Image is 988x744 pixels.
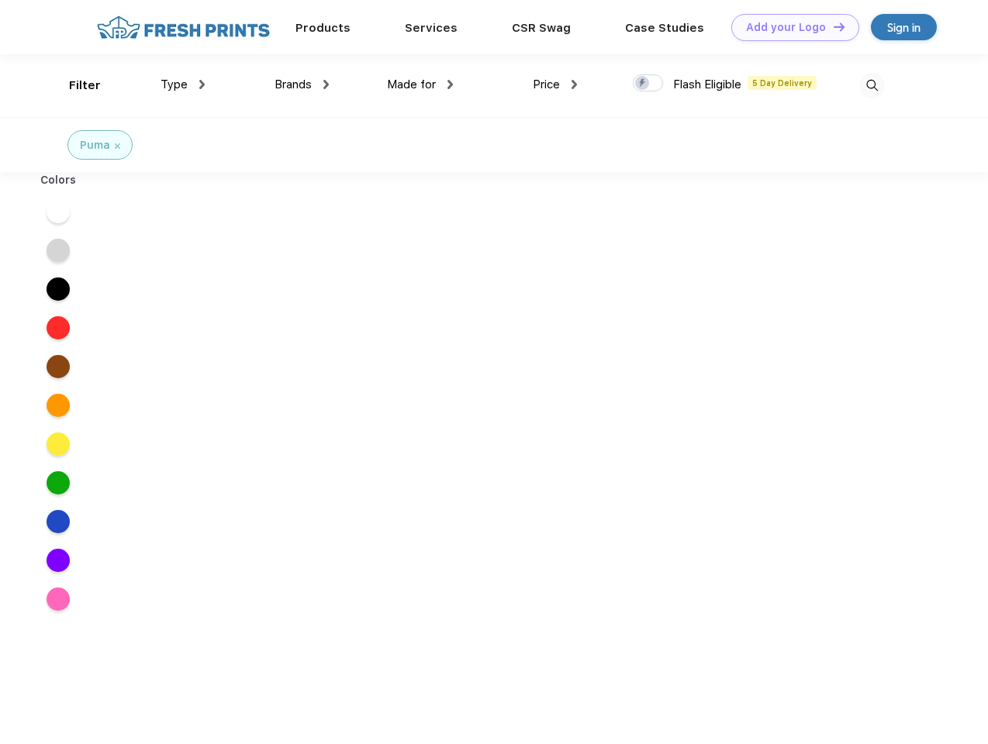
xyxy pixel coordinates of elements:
[199,80,205,89] img: dropdown.png
[405,21,458,35] a: Services
[887,19,921,36] div: Sign in
[834,22,845,31] img: DT
[275,77,312,91] span: Brands
[161,77,188,91] span: Type
[871,14,937,40] a: Sign in
[533,77,560,91] span: Price
[80,137,110,153] div: Puma
[746,21,826,34] div: Add your Logo
[748,76,817,90] span: 5 Day Delivery
[859,73,885,98] img: desktop_search.svg
[572,80,577,89] img: dropdown.png
[512,21,571,35] a: CSR Swag
[92,14,275,41] img: fo%20logo%202.webp
[323,80,329,89] img: dropdown.png
[115,143,120,149] img: filter_cancel.svg
[673,77,741,91] span: Flash Eligible
[29,172,88,188] div: Colors
[69,77,101,95] div: Filter
[295,21,351,35] a: Products
[387,77,436,91] span: Made for
[447,80,453,89] img: dropdown.png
